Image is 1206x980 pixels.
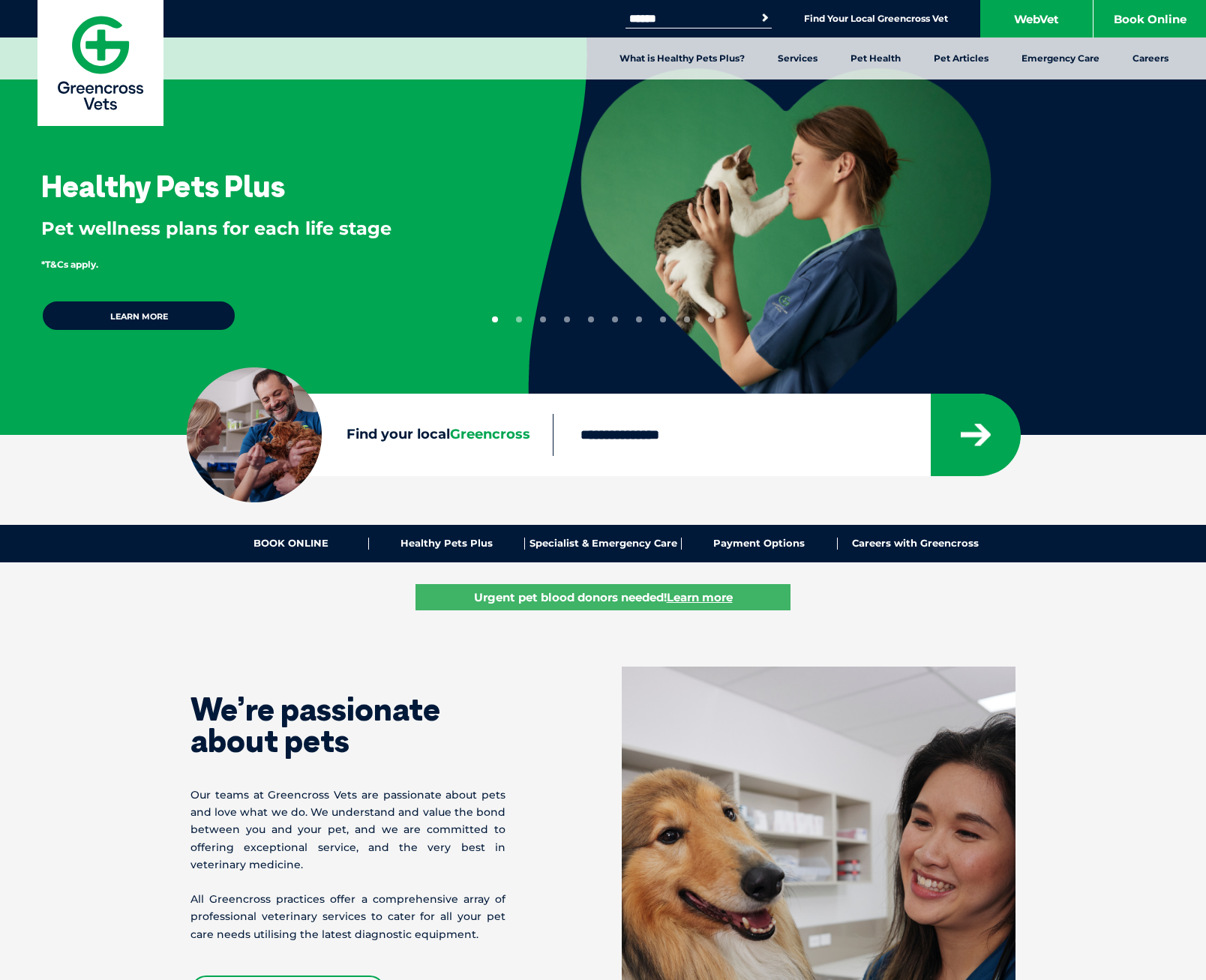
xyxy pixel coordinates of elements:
[564,316,570,322] button: 4 of 10
[636,316,642,322] button: 7 of 10
[190,891,505,943] p: All Greencross practices offer a comprehensive array of professional veterinary services to cater...
[667,590,733,604] u: Learn more
[190,787,505,874] p: Our teams at Greencross Vets are passionate about pets and love what we do. We understand and val...
[684,316,690,322] button: 9 of 10
[190,694,505,757] h1: We’re passionate about pets
[492,316,498,322] button: 1 of 10
[187,424,553,446] label: Find your local
[838,538,993,550] a: Careers with Greencross
[804,13,948,25] a: Find Your Local Greencross Vet
[369,538,525,550] a: Healthy Pets Plus
[525,538,681,550] a: Specialist & Emergency Care
[450,426,530,442] span: Greencross
[603,37,761,79] a: What is Healthy Pets Plus?
[41,300,236,331] a: Learn more
[41,216,479,241] p: Pet wellness plans for each life stage
[761,37,834,79] a: Services
[41,259,98,270] span: *T&Cs apply.
[415,584,790,610] a: Urgent pet blood donors needed!Learn more
[612,316,618,322] button: 6 of 10
[757,10,772,25] button: Search
[516,316,522,322] button: 2 of 10
[213,538,369,550] a: BOOK ONLINE
[540,316,546,322] button: 3 of 10
[588,316,594,322] button: 5 of 10
[708,316,714,322] button: 10 of 10
[834,37,917,79] a: Pet Health
[1116,37,1185,79] a: Careers
[1005,37,1116,79] a: Emergency Care
[682,538,838,550] a: Payment Options
[41,171,285,201] h3: Healthy Pets Plus
[660,316,666,322] button: 8 of 10
[917,37,1005,79] a: Pet Articles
